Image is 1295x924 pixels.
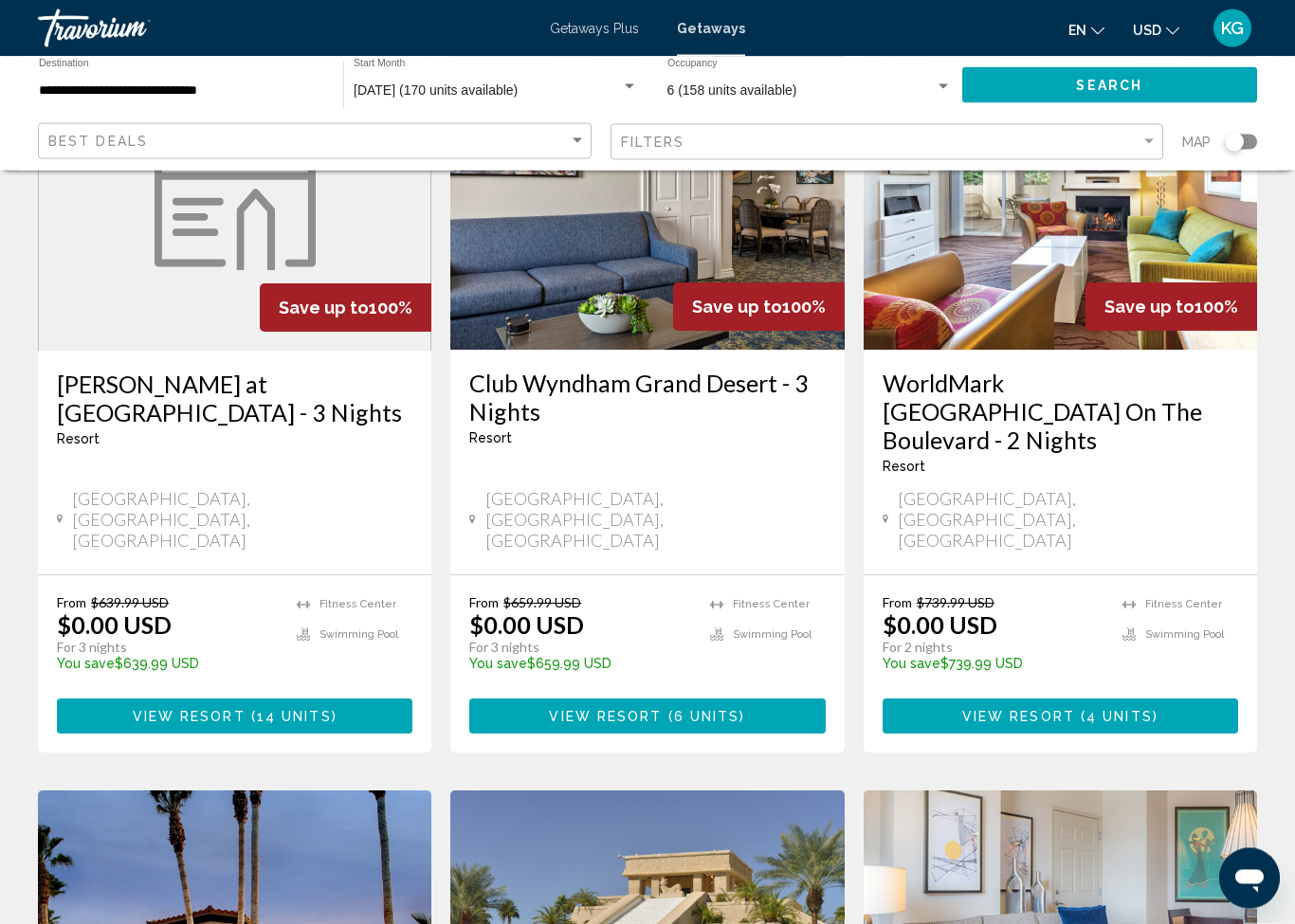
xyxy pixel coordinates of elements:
img: 7604I01X.jpg [864,47,1257,351]
div: 100% [673,283,845,332]
a: Getaways [677,21,745,36]
button: View Resort(4 units) [883,699,1238,734]
span: Save up to [279,299,369,318]
span: Fitness Center [733,599,810,611]
span: USD [1133,23,1161,38]
span: Search [1076,79,1142,94]
span: 6 (158 units available) [667,82,797,98]
span: $739.99 USD [917,595,994,611]
span: [GEOGRAPHIC_DATA], [GEOGRAPHIC_DATA], [GEOGRAPHIC_DATA] [485,489,826,552]
mat-select: Sort by [48,134,586,150]
span: ( ) [1075,710,1158,725]
span: Swimming Pool [1145,629,1224,642]
span: Map [1182,129,1211,155]
button: Change language [1068,16,1104,44]
img: week.svg [155,129,316,271]
div: 100% [1085,283,1257,332]
span: From [57,595,86,611]
a: [PERSON_NAME] at [GEOGRAPHIC_DATA] - 3 Nights [57,371,412,427]
span: View Resort [549,710,662,725]
p: $0.00 USD [469,611,584,640]
p: $639.99 USD [57,657,278,672]
button: View Resort(6 units) [469,699,825,734]
p: $659.99 USD [469,657,690,672]
span: Filters [621,135,685,150]
span: You save [883,657,940,672]
span: Swimming Pool [319,629,398,642]
span: 4 units [1086,710,1153,725]
a: Travorium [38,9,531,47]
span: Resort [57,432,100,447]
p: For 2 nights [883,640,1103,657]
p: $0.00 USD [57,611,172,640]
span: View Resort [962,710,1075,725]
button: User Menu [1208,9,1257,48]
div: 100% [260,284,431,333]
button: Filter [611,123,1164,162]
p: $0.00 USD [883,611,997,640]
button: Change currency [1133,16,1179,44]
span: [GEOGRAPHIC_DATA], [GEOGRAPHIC_DATA], [GEOGRAPHIC_DATA] [72,489,412,552]
iframe: Кнопка запуска окна обмена сообщениями [1219,848,1280,909]
span: From [883,595,912,611]
a: Club Wyndham Grand Desert - 3 Nights [469,370,825,426]
p: $739.99 USD [883,657,1103,672]
button: Search [962,67,1258,102]
span: Swimming Pool [733,629,812,642]
span: From [469,595,499,611]
span: Resort [883,460,925,475]
span: Resort [469,431,512,446]
a: Getaways Plus [550,21,639,36]
span: View Resort [133,710,246,725]
a: WorldMark [GEOGRAPHIC_DATA] On The Boulevard - 2 Nights [883,370,1238,455]
span: You save [57,657,115,672]
span: en [1068,23,1086,38]
span: 14 units [257,710,332,725]
span: Fitness Center [319,599,396,611]
span: 6 units [674,710,740,725]
p: For 3 nights [469,640,690,657]
span: Save up to [692,298,782,317]
span: KG [1221,19,1244,38]
p: For 3 nights [57,640,278,657]
span: $659.99 USD [503,595,581,611]
span: [DATE] (170 units available) [354,82,518,98]
span: ( ) [246,710,337,725]
span: Best Deals [48,134,148,149]
span: Save up to [1104,298,1195,317]
button: View Resort(14 units) [57,699,412,734]
span: Fitness Center [1145,599,1222,611]
span: [GEOGRAPHIC_DATA], [GEOGRAPHIC_DATA], [GEOGRAPHIC_DATA] [898,489,1238,552]
img: 6052I01X.jpg [450,47,844,351]
span: ( ) [663,710,746,725]
span: $639.99 USD [91,595,169,611]
span: You save [469,657,527,672]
